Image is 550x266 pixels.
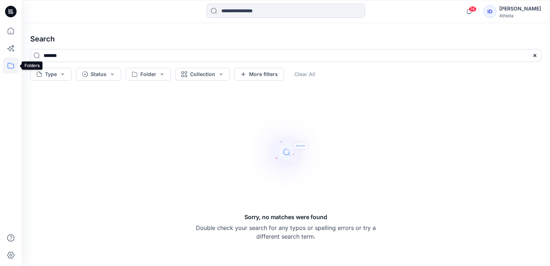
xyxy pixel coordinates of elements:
[76,68,121,81] button: Status
[175,68,230,81] button: Collection
[469,6,477,12] span: 14
[24,29,547,49] h4: Search
[126,68,171,81] button: Folder
[499,13,541,18] div: Athleta
[499,4,541,13] div: [PERSON_NAME]
[244,213,327,221] h5: Sorry, no matches were found
[196,223,376,241] p: Double check your search for any typos or spelling errors or try a different search term.
[30,68,72,81] button: Type
[483,5,496,18] div: ID
[234,68,284,81] button: More filters
[243,109,329,195] img: Sorry, no matches were found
